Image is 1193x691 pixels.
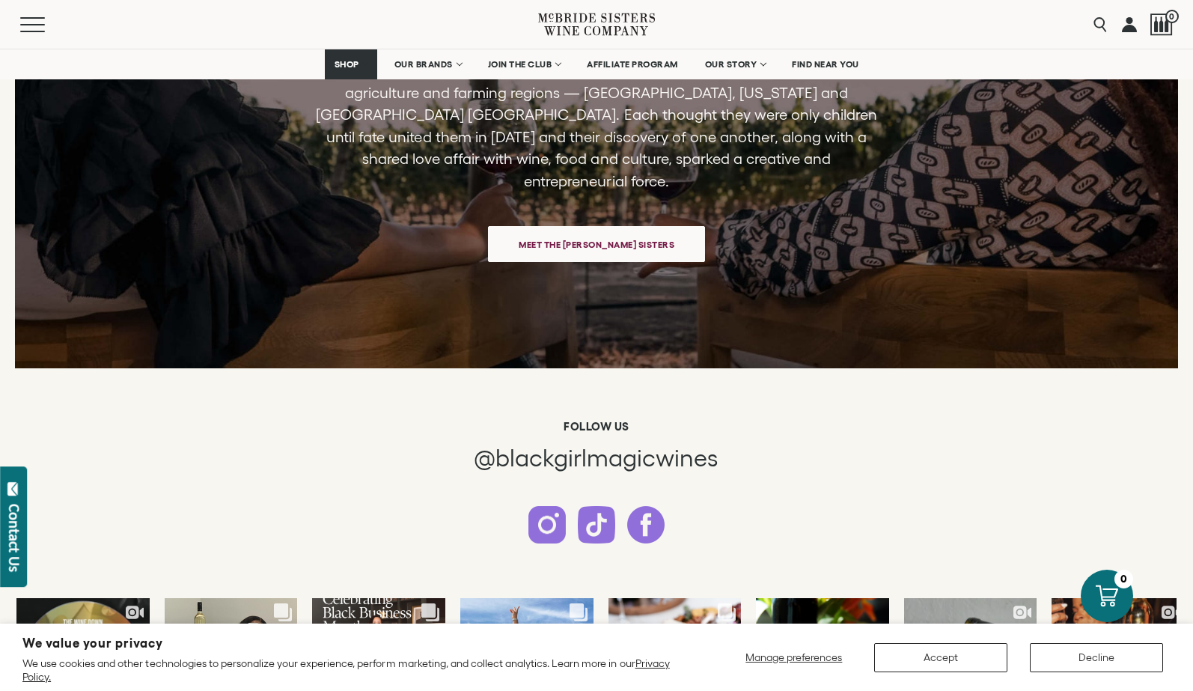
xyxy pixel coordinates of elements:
a: JOIN THE CLUB [478,49,570,79]
a: OUR STORY [695,49,775,79]
span: Manage preferences [745,651,842,663]
button: Manage preferences [736,643,852,672]
div: 0 [1114,570,1133,588]
a: Follow us on Instagram [528,506,566,544]
span: OUR BRANDS [394,59,453,70]
a: FIND NEAR YOU [782,49,869,79]
span: AFFILIATE PROGRAM [587,59,678,70]
button: Accept [874,643,1007,672]
span: OUR STORY [705,59,757,70]
h2: We value your privacy [22,637,679,650]
span: SHOP [335,59,360,70]
h6: Follow us [100,420,1093,433]
button: Decline [1030,643,1163,672]
a: Meet the [PERSON_NAME] Sisters [488,226,705,262]
div: Contact Us [7,504,22,572]
span: FIND NEAR YOU [792,59,859,70]
p: We use cookies and other technologies to personalize your experience, perform marketing, and coll... [22,657,679,684]
span: Meet the [PERSON_NAME] Sisters [492,230,701,259]
a: SHOP [325,49,377,79]
a: AFFILIATE PROGRAM [577,49,688,79]
a: Privacy Policy. [22,657,670,683]
span: 0 [1165,10,1179,23]
span: @blackgirlmagicwines [474,445,718,471]
a: OUR BRANDS [385,49,471,79]
span: JOIN THE CLUB [488,59,552,70]
button: Mobile Menu Trigger [20,17,74,32]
